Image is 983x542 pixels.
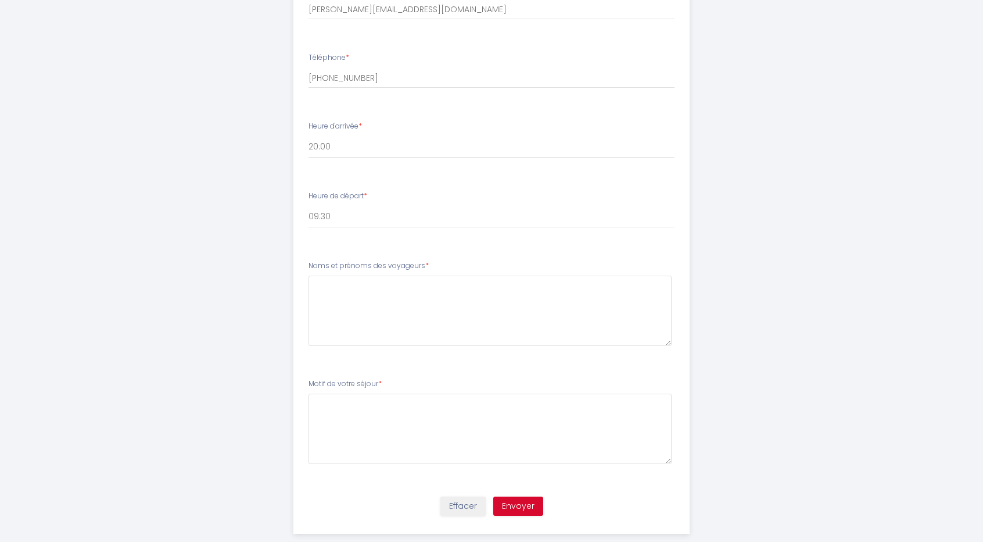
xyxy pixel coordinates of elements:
label: Noms et prénoms des voyageurs [308,261,429,272]
label: Motif de votre séjour [308,379,382,390]
button: Effacer [440,497,486,516]
label: Téléphone [308,52,349,63]
button: Envoyer [493,497,543,516]
label: Heure d'arrivée [308,121,362,132]
label: Heure de départ [308,191,367,202]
